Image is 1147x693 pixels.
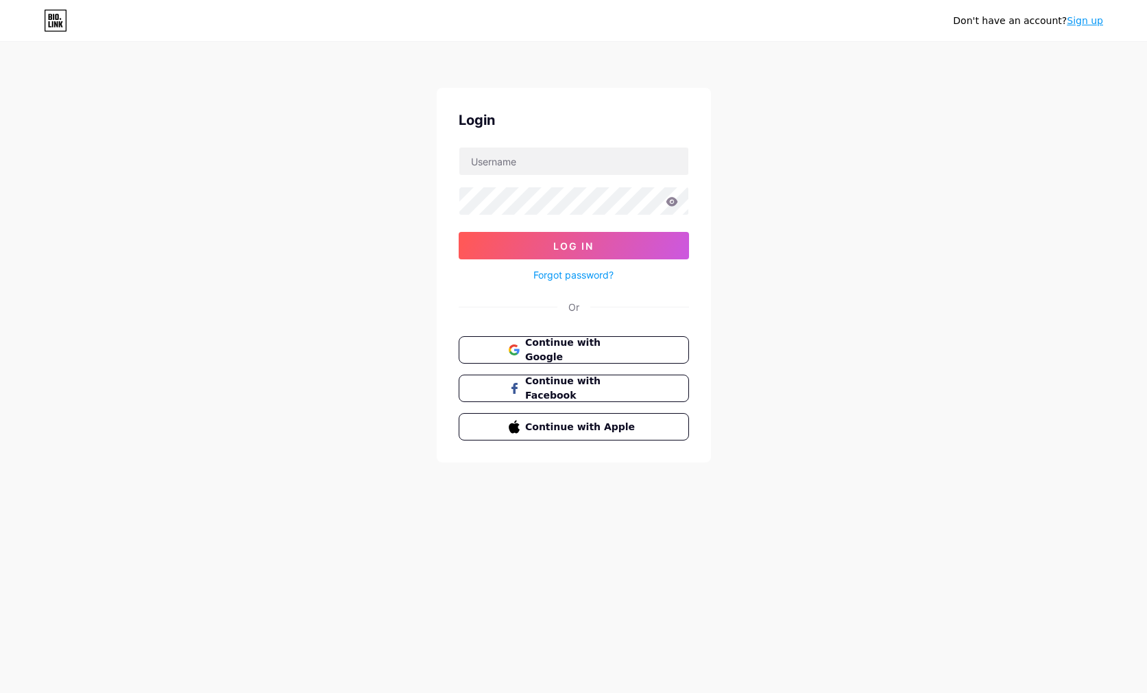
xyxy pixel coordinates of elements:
[533,268,614,282] a: Forgot password?
[553,240,594,252] span: Log In
[459,110,689,130] div: Login
[1067,15,1103,26] a: Sign up
[459,413,689,441] button: Continue with Apple
[568,300,579,314] div: Or
[525,374,638,403] span: Continue with Facebook
[953,14,1103,28] div: Don't have an account?
[459,148,688,175] input: Username
[459,232,689,259] button: Log In
[459,336,689,364] button: Continue with Google
[525,420,638,434] span: Continue with Apple
[525,336,638,364] span: Continue with Google
[459,375,689,402] button: Continue with Facebook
